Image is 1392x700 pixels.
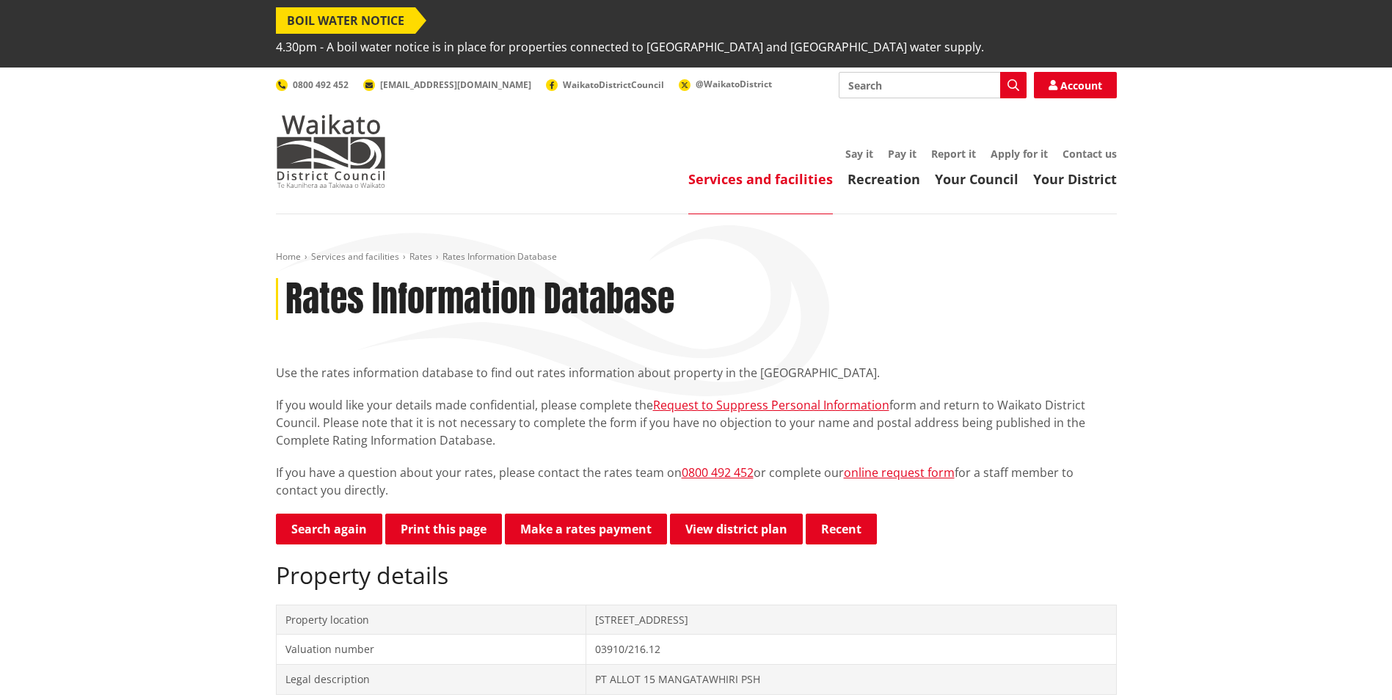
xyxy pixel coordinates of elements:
input: Search input [839,72,1027,98]
a: Contact us [1063,147,1117,161]
img: Waikato District Council - Te Kaunihera aa Takiwaa o Waikato [276,114,386,188]
a: Your Council [935,170,1019,188]
td: Valuation number [276,635,586,665]
span: BOIL WATER NOTICE [276,7,415,34]
span: @WaikatoDistrict [696,78,772,90]
span: [EMAIL_ADDRESS][DOMAIN_NAME] [380,79,531,91]
a: Services and facilities [688,170,833,188]
a: WaikatoDistrictCouncil [546,79,664,91]
td: 03910/216.12 [586,635,1116,665]
a: @WaikatoDistrict [679,78,772,90]
button: Recent [806,514,877,544]
p: If you have a question about your rates, please contact the rates team on or complete our for a s... [276,464,1117,499]
a: Make a rates payment [505,514,667,544]
a: online request form [844,464,955,481]
a: Report it [931,147,976,161]
a: Home [276,250,301,263]
a: Your District [1033,170,1117,188]
a: 0800 492 452 [682,464,754,481]
p: Use the rates information database to find out rates information about property in the [GEOGRAPHI... [276,364,1117,382]
a: Request to Suppress Personal Information [653,397,889,413]
td: Property location [276,605,586,635]
td: Legal description [276,664,586,694]
a: Account [1034,72,1117,98]
a: 0800 492 452 [276,79,349,91]
a: Say it [845,147,873,161]
span: 0800 492 452 [293,79,349,91]
td: [STREET_ADDRESS] [586,605,1116,635]
a: Search again [276,514,382,544]
a: Pay it [888,147,917,161]
h1: Rates Information Database [285,278,674,321]
span: WaikatoDistrictCouncil [563,79,664,91]
h2: Property details [276,561,1117,589]
nav: breadcrumb [276,251,1117,263]
a: Apply for it [991,147,1048,161]
a: Services and facilities [311,250,399,263]
span: 4.30pm - A boil water notice is in place for properties connected to [GEOGRAPHIC_DATA] and [GEOGR... [276,34,984,60]
td: PT ALLOT 15 MANGATAWHIRI PSH [586,664,1116,694]
a: [EMAIL_ADDRESS][DOMAIN_NAME] [363,79,531,91]
span: Rates Information Database [442,250,557,263]
a: Recreation [848,170,920,188]
a: View district plan [670,514,803,544]
p: If you would like your details made confidential, please complete the form and return to Waikato ... [276,396,1117,449]
button: Print this page [385,514,502,544]
a: Rates [409,250,432,263]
